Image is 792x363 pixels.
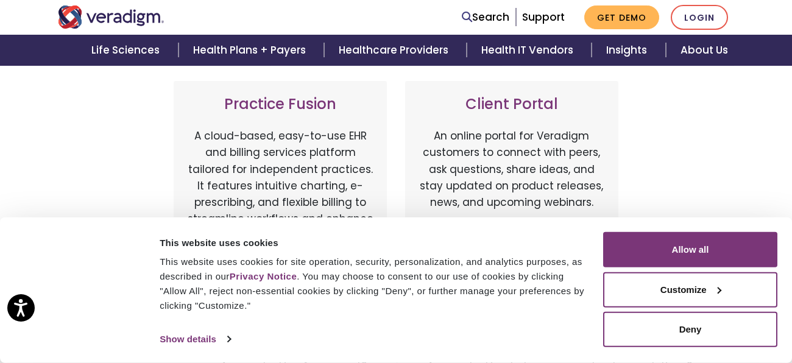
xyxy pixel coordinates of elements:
[324,35,467,66] a: Healthcare Providers
[179,35,324,66] a: Health Plans + Payers
[603,272,777,307] button: Customize
[417,128,606,244] p: An online portal for Veradigm customers to connect with peers, ask questions, share ideas, and st...
[462,9,509,26] a: Search
[584,5,659,29] a: Get Demo
[666,35,743,66] a: About Us
[186,96,375,113] h3: Practice Fusion
[160,330,230,348] a: Show details
[671,5,728,30] a: Login
[77,35,178,66] a: Life Sciences
[592,35,665,66] a: Insights
[417,96,606,113] h3: Client Portal
[160,235,589,250] div: This website uses cookies
[558,275,777,348] iframe: Drift Chat Widget
[58,5,164,29] img: Veradigm logo
[603,232,777,267] button: Allow all
[160,255,589,313] div: This website uses cookies for site operation, security, personalization, and analytics purposes, ...
[230,271,297,281] a: Privacy Notice
[186,128,375,244] p: A cloud-based, easy-to-use EHR and billing services platform tailored for independent practices. ...
[467,35,592,66] a: Health IT Vendors
[522,10,565,24] a: Support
